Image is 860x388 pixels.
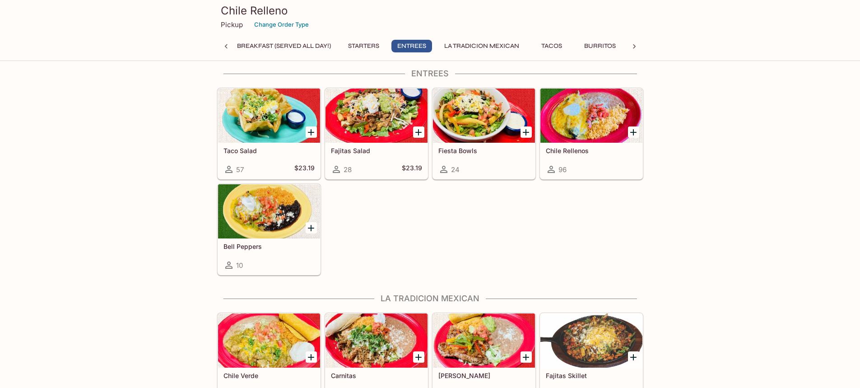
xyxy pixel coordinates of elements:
[433,313,535,368] div: Carne Asada
[451,165,460,174] span: 24
[540,313,642,368] div: Fajitas Skillet
[218,184,321,275] a: Bell Peppers10
[218,184,320,238] div: Bell Peppers
[325,313,428,368] div: Carnitas
[391,40,432,52] button: Entrees
[438,147,530,154] h5: Fiesta Bowls
[325,89,428,143] div: Fajitas Salad
[221,20,243,29] p: Pickup
[331,147,422,154] h5: Fajitas Salad
[223,243,315,250] h5: Bell Peppers
[218,313,320,368] div: Chile Verde
[325,88,428,179] a: Fajitas Salad28$23.19
[546,372,637,379] h5: Fajitas Skillet
[223,147,315,154] h5: Taco Salad
[413,126,424,138] button: Add Fajitas Salad
[223,372,315,379] h5: Chile Verde
[579,40,621,52] button: Burritos
[218,88,321,179] a: Taco Salad57$23.19
[546,147,637,154] h5: Chile Rellenos
[217,294,643,304] h4: La Tradicion Mexican
[331,372,422,379] h5: Carnitas
[344,165,352,174] span: 28
[531,40,572,52] button: Tacos
[628,351,639,363] button: Add Fajitas Skillet
[413,351,424,363] button: Add Carnitas
[232,40,336,52] button: Breakfast (Served ALL DAY!)
[343,40,384,52] button: Starters
[236,165,244,174] span: 57
[221,4,640,18] h3: Chile Relleno
[433,89,535,143] div: Fiesta Bowls
[402,164,422,175] h5: $23.19
[521,351,532,363] button: Add Carne Asada
[558,165,567,174] span: 96
[250,18,313,32] button: Change Order Type
[540,88,643,179] a: Chile Rellenos96
[218,89,320,143] div: Taco Salad
[306,351,317,363] button: Add Chile Verde
[217,69,643,79] h4: Entrees
[236,261,243,270] span: 10
[294,164,315,175] h5: $23.19
[438,372,530,379] h5: [PERSON_NAME]
[540,89,642,143] div: Chile Rellenos
[306,222,317,234] button: Add Bell Peppers
[521,126,532,138] button: Add Fiesta Bowls
[306,126,317,138] button: Add Taco Salad
[432,88,535,179] a: Fiesta Bowls24
[439,40,524,52] button: La Tradicion Mexican
[628,126,639,138] button: Add Chile Rellenos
